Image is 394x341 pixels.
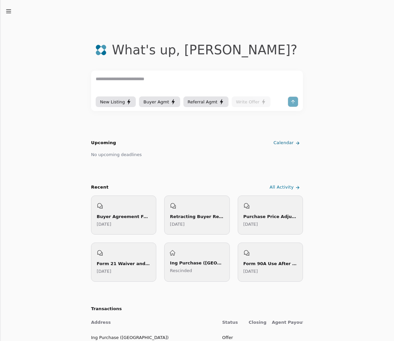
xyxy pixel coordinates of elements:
[91,151,142,158] div: No upcoming deadlines
[97,222,111,227] time: Wednesday, September 10, 2025 at 8:56:53 PM
[143,98,169,105] span: Buyer Agmt
[164,243,229,282] a: Ing Purchase ([GEOGRAPHIC_DATA])Rescinded
[270,184,294,191] span: All Activity
[91,306,303,313] h2: Transactions
[112,42,297,57] div: What's up , [PERSON_NAME] ?
[272,138,303,148] a: Calendar
[170,213,224,220] div: Retracting Buyer Rescission Offer
[91,315,217,330] th: Address
[243,260,297,267] div: Form 90A Use After Waiver
[243,213,297,220] div: Purchase Price Adjustment Process
[164,196,229,235] a: Retracting Buyer Rescission Offer[DATE]
[268,182,303,193] a: All Activity
[243,222,258,227] time: Wednesday, July 23, 2025 at 7:39:04 AM
[170,267,224,274] p: Rescinded
[100,98,131,105] div: New Listing
[238,196,303,235] a: Purchase Price Adjustment Process[DATE]
[217,315,243,330] th: Status
[243,315,267,330] th: Closing
[97,269,111,274] time: Tuesday, July 22, 2025 at 12:14:29 AM
[91,196,156,235] a: Buyer Agreement Form Preparation[DATE]
[91,140,116,146] h2: Upcoming
[91,243,156,282] a: Form 21 Waiver and Rescission[DATE]
[170,222,184,227] time: Friday, August 29, 2025 at 1:01:14 AM
[96,96,136,107] button: New Listing
[183,96,228,107] button: Referral Agmt
[97,260,151,267] div: Form 21 Waiver and Rescission
[188,98,218,105] span: Referral Agmt
[243,269,258,274] time: Monday, July 21, 2025 at 9:57:53 PM
[170,259,224,266] div: Ing Purchase ([GEOGRAPHIC_DATA])
[267,315,303,330] th: Agent Payout
[139,96,180,107] button: Buyer Agmt
[238,243,303,282] a: Form 90A Use After Waiver[DATE]
[95,44,107,56] img: logo
[91,184,109,191] div: Recent
[97,213,151,220] div: Buyer Agreement Form Preparation
[273,140,294,146] span: Calendar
